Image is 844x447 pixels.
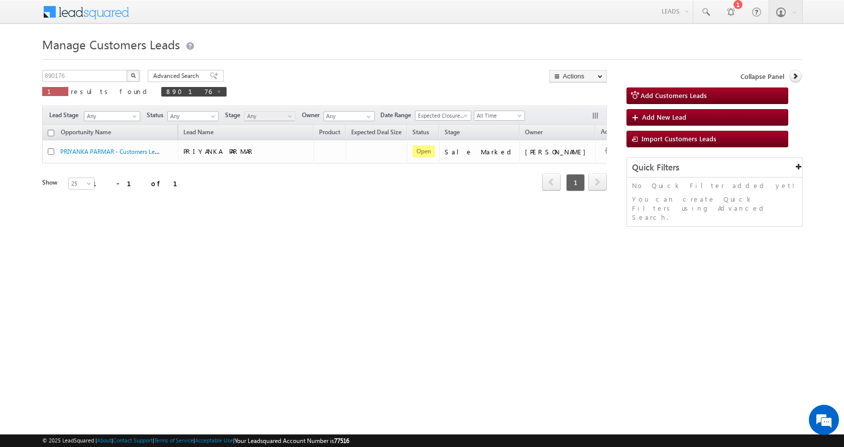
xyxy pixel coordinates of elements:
span: prev [542,173,561,191]
a: Expected Closure Date [415,111,471,121]
span: next [588,173,607,191]
span: Lead Stage [49,111,82,120]
span: 890176 [166,87,212,96]
div: Show [42,178,60,187]
button: Actions [549,70,607,82]
a: next [588,174,607,191]
img: Search [131,73,136,78]
span: Your Leadsquared Account Number is [235,437,349,444]
a: Acceptable Use [195,437,233,443]
span: Advanced Search [153,71,202,80]
span: Add New Lead [642,113,686,121]
a: Terms of Service [154,437,193,443]
a: Any [167,111,219,121]
span: Manage Customers Leads [42,36,180,52]
a: Opportunity Name [56,127,116,140]
span: Stage [225,111,244,120]
span: 77516 [334,437,349,444]
a: Any [84,111,140,121]
span: © 2025 LeadSquared | | | | | [42,436,349,445]
a: Stage [440,127,465,140]
span: Collapse Panel [741,72,784,81]
div: Sale Marked [445,147,515,156]
a: prev [542,174,561,191]
a: Status [407,127,434,140]
span: results found [71,87,151,96]
span: Date Range [380,111,415,120]
a: Contact Support [113,437,153,443]
span: 25 [69,179,95,188]
div: [PERSON_NAME] [525,147,591,156]
div: Quick Filters [627,158,802,177]
span: All Time [474,111,522,120]
span: Any [245,112,292,121]
span: Open [412,145,435,157]
span: Opportunity Name [61,128,111,136]
a: 25 [68,177,94,190]
span: Import Customers Leads [642,134,716,143]
p: You can create Quick Filters using Advanced Search. [632,195,797,222]
p: No Quick Filter added yet! [632,181,797,190]
span: Owner [525,128,543,136]
span: Expected Deal Size [351,128,401,136]
a: Expected Deal Size [346,127,406,140]
a: Any [244,111,295,121]
a: All Time [474,111,525,121]
div: 1 - 1 of 1 [92,177,189,189]
span: Actions [596,126,626,139]
span: Add Customers Leads [641,91,707,100]
span: 1 [47,87,63,96]
span: PRIYANKA PARMAR [183,147,255,155]
a: About [97,437,112,443]
input: Type to Search [324,111,375,121]
span: Any [168,112,216,121]
span: Lead Name [178,127,219,140]
span: Product [319,128,340,136]
span: Status [147,111,167,120]
a: Show All Items [361,112,374,122]
span: Owner [302,111,324,120]
span: Any [84,112,137,121]
span: Expected Closure Date [415,111,468,120]
input: Check all records [48,130,54,136]
span: Stage [445,128,460,136]
a: PRIYANKA PARMAR - Customers Leads [60,147,164,155]
span: 1 [566,174,585,191]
